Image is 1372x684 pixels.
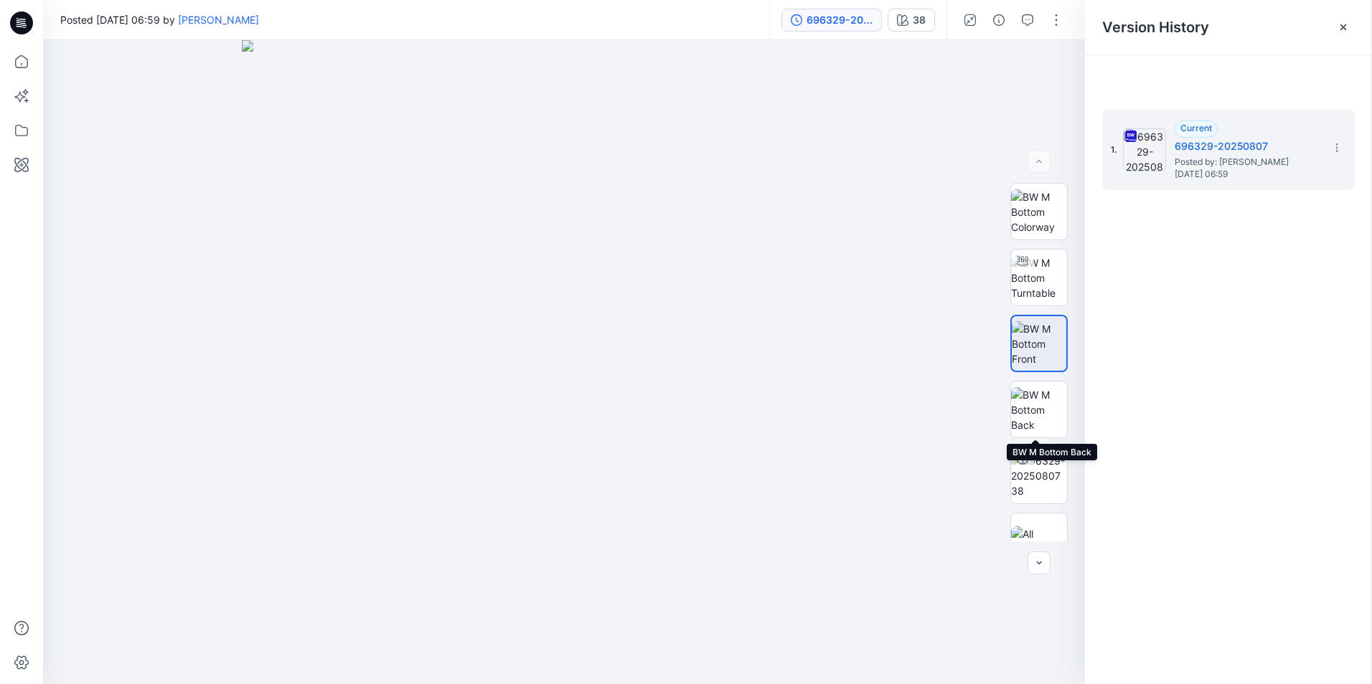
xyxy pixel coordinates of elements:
[888,9,935,32] button: 38
[1175,155,1318,169] span: Posted by: Loeka De Vries
[178,14,259,26] a: [PERSON_NAME]
[1011,453,1067,498] img: 696329-20250807 38
[1338,22,1349,33] button: Close
[807,12,873,28] div: 696329-20250807
[60,12,259,27] span: Posted [DATE] 06:59 by
[1011,189,1067,234] img: BW M Bottom Colorway
[1180,123,1212,133] span: Current
[1123,128,1166,171] img: 696329-20250807
[781,9,882,32] button: 696329-20250807
[242,40,886,684] img: eyJhbGciOiJIUzI1NiIsImtpZCI6IjAiLCJzbHQiOiJzZXMiLCJ0eXAiOiJKV1QifQ.eyJkYXRhIjp7InR5cGUiOiJzdG9yYW...
[1011,526,1067,556] img: All colorways
[1175,169,1318,179] span: [DATE] 06:59
[913,12,926,28] div: 38
[987,9,1010,32] button: Details
[1111,143,1117,156] span: 1.
[1012,321,1066,366] img: BW M Bottom Front
[1011,387,1067,432] img: BW M Bottom Back
[1175,138,1318,155] h5: 696329-20250807
[1102,19,1209,36] span: Version History
[1011,255,1067,300] img: BW M Bottom Turntable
